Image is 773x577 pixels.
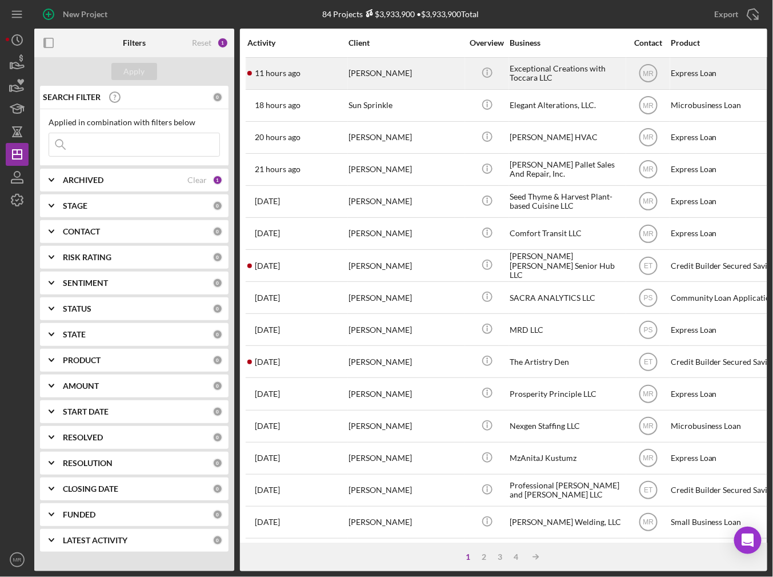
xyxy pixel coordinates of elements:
b: SEARCH FILTER [43,93,101,102]
text: ET [644,358,653,366]
b: RISK RATING [63,253,111,262]
div: [GEOGRAPHIC_DATA] [510,539,624,570]
div: Comfort Transit LLC [510,218,624,249]
b: CONTACT [63,227,100,236]
b: ARCHIVED [63,176,103,185]
text: MR [643,70,654,78]
b: STATUS [63,304,91,313]
b: STAGE [63,201,87,210]
div: [PERSON_NAME] [349,411,463,441]
div: [PERSON_NAME] [349,443,463,473]
time: 2025-08-29 00:18 [255,357,280,367]
div: 1 [460,552,476,562]
div: [PERSON_NAME] [349,507,463,538]
button: Export [703,3,767,26]
div: Client [349,38,463,47]
div: 0 [213,484,223,494]
b: LATEST ACTIVITY [63,536,127,545]
div: Clear [187,176,207,185]
div: [PERSON_NAME] [PERSON_NAME] Senior Hub LLC [510,250,624,281]
time: 2025-08-27 01:09 [255,453,280,463]
b: RESOLVED [63,433,103,442]
div: Applied in combination with filters below [49,118,220,127]
time: 2025-08-29 17:05 [255,325,280,335]
div: Export [714,3,739,26]
div: New Project [63,3,107,26]
div: 0 [213,278,223,288]
div: 0 [213,329,223,340]
text: MR [643,230,654,238]
div: 0 [213,304,223,314]
div: $3,933,900 [363,9,415,19]
div: [PERSON_NAME] Welding, LLC [510,507,624,538]
div: Contact [627,38,670,47]
div: 0 [213,407,223,417]
div: The Artistry Den [510,347,624,377]
div: [PERSON_NAME] [349,539,463,570]
text: MR [643,198,654,206]
div: Open Intercom Messenger [734,527,762,554]
div: 1 [217,37,229,49]
div: 1 [213,175,223,185]
time: 2025-09-04 02:44 [255,69,301,78]
div: Overview [466,38,508,47]
div: Nexgen Staffing LLC [510,411,624,441]
div: 0 [213,510,223,520]
text: MR [643,134,654,142]
div: [PERSON_NAME] [349,379,463,409]
div: Elegant Alterations, LLC. [510,90,624,121]
time: 2025-08-28 17:59 [255,421,280,431]
b: RESOLUTION [63,459,113,468]
div: [PERSON_NAME] HVAC [510,122,624,153]
div: 0 [213,201,223,211]
div: 0 [213,458,223,468]
time: 2025-09-02 12:04 [255,229,280,238]
text: PS [643,294,652,302]
div: Activity [247,38,347,47]
div: Apply [124,63,145,80]
b: FUNDED [63,510,95,519]
b: CLOSING DATE [63,484,118,494]
time: 2025-08-26 15:20 [255,518,280,527]
text: MR [643,455,654,463]
div: 0 [213,92,223,102]
button: MR [6,548,29,571]
div: SACRA ANALYTICS LLC [510,282,624,313]
div: [PERSON_NAME] Pallet Sales And Repair, Inc. [510,154,624,185]
text: MR [643,102,654,110]
text: MR [13,557,22,563]
b: START DATE [63,407,109,416]
div: [PERSON_NAME] [349,347,463,377]
div: 0 [213,381,223,391]
div: 0 [213,535,223,546]
div: [PERSON_NAME] [349,218,463,249]
b: SENTIMENT [63,278,108,288]
div: 0 [213,432,223,443]
b: PRODUCT [63,356,101,365]
div: Exceptional Creations with Toccara LLC [510,58,624,89]
div: 3 [492,552,508,562]
div: [PERSON_NAME] [349,475,463,506]
div: 0 [213,226,223,237]
div: [PERSON_NAME] [349,58,463,89]
text: ET [644,487,653,495]
div: MRD LLC [510,315,624,345]
text: ET [644,262,653,270]
text: MR [643,391,654,399]
div: 0 [213,355,223,365]
b: Filters [123,38,146,47]
div: Sun Sprinkle [349,90,463,121]
div: [PERSON_NAME] [349,122,463,153]
button: Apply [111,63,157,80]
div: MzAnitaJ Kustumz [510,443,624,473]
time: 2025-09-01 13:10 [255,261,280,270]
div: [PERSON_NAME] [349,250,463,281]
time: 2025-09-03 19:36 [255,101,301,110]
b: AMOUNT [63,381,99,391]
button: New Project [34,3,119,26]
time: 2025-09-03 18:20 [255,133,301,142]
div: [PERSON_NAME] [349,315,463,345]
text: PS [643,326,652,334]
text: MR [643,519,654,527]
time: 2025-08-26 18:17 [255,486,280,495]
